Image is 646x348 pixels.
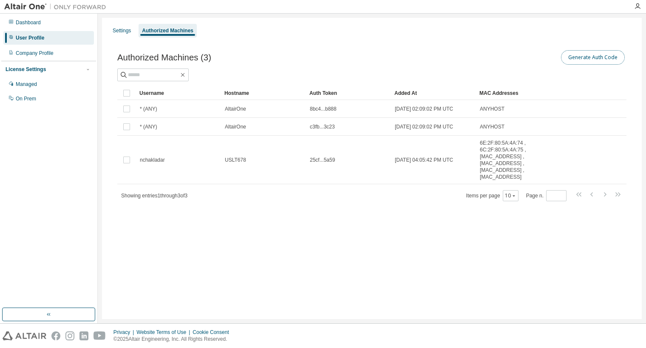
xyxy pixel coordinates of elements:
span: Authorized Machines (3) [117,53,211,63]
div: Cookie Consent [193,329,234,336]
div: Website Terms of Use [136,329,193,336]
img: facebook.svg [51,331,60,340]
button: 10 [505,192,516,199]
div: Hostname [224,86,303,100]
span: * (ANY) [140,106,157,112]
div: Dashboard [16,19,41,26]
span: 25cf...5a59 [310,157,335,163]
span: 8bc4...b888 [310,106,337,112]
img: altair_logo.svg [3,331,46,340]
span: USLT678 [225,157,246,163]
span: * (ANY) [140,123,157,130]
div: Authorized Machines [142,27,193,34]
div: License Settings [6,66,46,73]
span: Page n. [526,190,567,201]
button: Generate Auth Code [561,50,625,65]
p: © 2025 Altair Engineering, Inc. All Rights Reserved. [113,336,234,343]
div: Auth Token [309,86,388,100]
span: nchakladar [140,157,165,163]
span: c3fb...3c23 [310,123,335,130]
span: Showing entries 1 through 3 of 3 [121,193,187,199]
img: Altair One [4,3,110,11]
span: [DATE] 02:09:02 PM UTC [395,123,453,130]
div: Username [139,86,218,100]
span: [DATE] 04:05:42 PM UTC [395,157,453,163]
div: MAC Addresses [479,86,537,100]
div: Settings [113,27,131,34]
div: Managed [16,81,37,88]
img: youtube.svg [93,331,106,340]
div: Added At [394,86,473,100]
img: instagram.svg [65,331,74,340]
div: On Prem [16,95,36,102]
span: ANYHOST [480,106,504,112]
span: ANYHOST [480,123,504,130]
span: 6E:2F:80:5A:4A:74 , 6C:2F:80:5A:4A:75 , [MAC_ADDRESS] , [MAC_ADDRESS] , [MAC_ADDRESS] , [MAC_ADDR... [480,140,537,180]
span: AltairOne [225,123,246,130]
div: Company Profile [16,50,54,57]
div: User Profile [16,34,44,41]
span: AltairOne [225,106,246,112]
div: Privacy [113,329,136,336]
img: linkedin.svg [79,331,88,340]
span: Items per page [466,190,518,201]
span: [DATE] 02:09:02 PM UTC [395,106,453,112]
